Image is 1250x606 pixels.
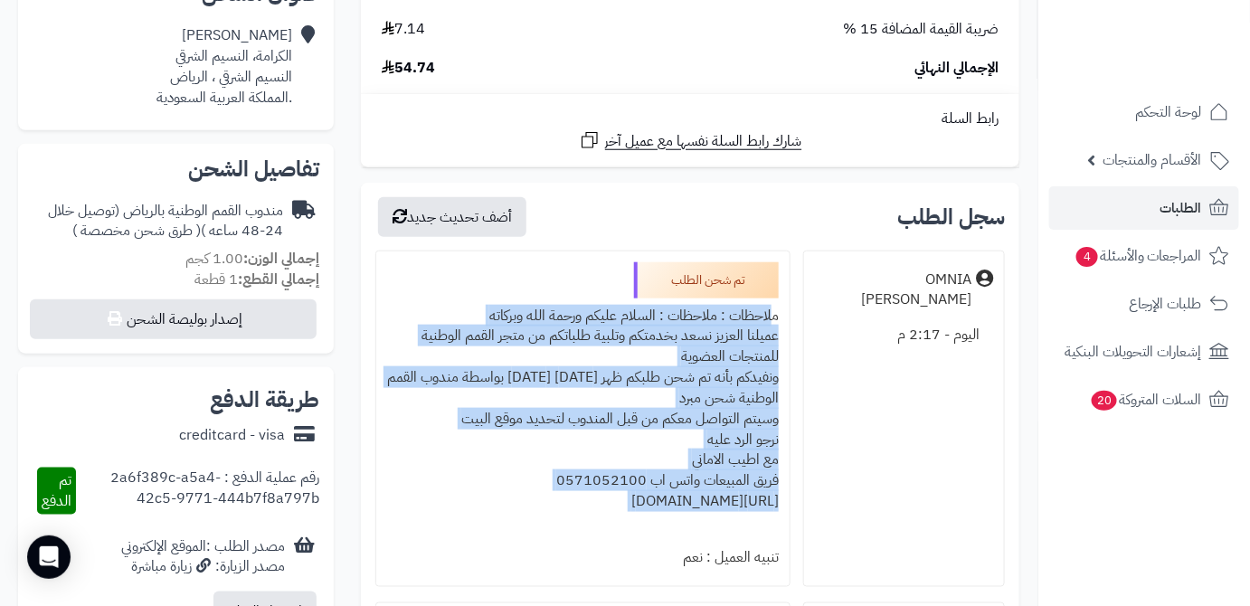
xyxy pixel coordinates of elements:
h2: طريقة الدفع [210,389,319,411]
span: الأقسام والمنتجات [1103,147,1202,173]
span: طلبات الإرجاع [1129,291,1202,317]
button: إصدار بوليصة الشحن [30,299,317,339]
div: creditcard - visa [179,425,285,446]
small: 1.00 كجم [185,248,319,270]
span: إشعارات التحويلات البنكية [1065,339,1202,365]
a: المراجعات والأسئلة4 [1049,234,1239,278]
a: الطلبات [1049,186,1239,230]
span: المراجعات والأسئلة [1075,243,1202,269]
a: السلات المتروكة20 [1049,378,1239,421]
div: رابط السلة [368,109,1012,129]
a: إشعارات التحويلات البنكية [1049,330,1239,374]
div: تنبيه العميل : نعم [387,540,779,575]
a: شارك رابط السلة نفسها مع عميل آخر [579,129,802,152]
span: 4 [1076,247,1098,267]
span: ضريبة القيمة المضافة 15 % [843,19,999,40]
span: شارك رابط السلة نفسها مع عميل آخر [605,131,802,152]
div: OMNIA [PERSON_NAME] [815,270,971,311]
div: مندوب القمم الوطنية بالرياض (توصيل خلال 24-48 ساعه ) [33,201,283,242]
img: logo-2.png [1127,51,1233,89]
h2: تفاصيل الشحن [33,158,319,180]
span: الإجمالي النهائي [914,58,999,79]
button: أضف تحديث جديد [378,197,526,237]
h3: سجل الطلب [897,206,1005,228]
a: لوحة التحكم [1049,90,1239,134]
span: 54.74 [382,58,435,79]
div: Open Intercom Messenger [27,535,71,579]
div: تم شحن الطلب [634,262,779,298]
span: 20 [1092,391,1117,411]
span: الطلبات [1160,195,1202,221]
span: تم الدفع [42,469,71,512]
div: اليوم - 2:17 م [815,317,993,353]
span: ( طرق شحن مخصصة ) [72,220,201,241]
div: ملاحظات : ملاحظات : السلام عليكم ورحمة الله وبركاته عميلنا العزيز نسعد بخدمتكم وتلبية طلباتكم من ... [387,298,779,540]
span: لوحة التحكم [1135,99,1202,125]
span: السلات المتروكة [1090,387,1202,412]
span: 7.14 [382,19,425,40]
strong: إجمالي الوزن: [243,248,319,270]
div: مصدر الطلب :الموقع الإلكتروني [121,536,285,578]
div: [PERSON_NAME] الكرامة، النسيم الشرقي النسيم الشرقي ، الرياض .المملكة العربية السعودية [156,25,292,108]
div: مصدر الزيارة: زيارة مباشرة [121,556,285,577]
div: رقم عملية الدفع : 2a6f389c-a5a4-42c5-9771-444b7f8a797b [76,468,319,515]
a: طلبات الإرجاع [1049,282,1239,326]
small: 1 قطعة [194,269,319,290]
strong: إجمالي القطع: [238,269,319,290]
